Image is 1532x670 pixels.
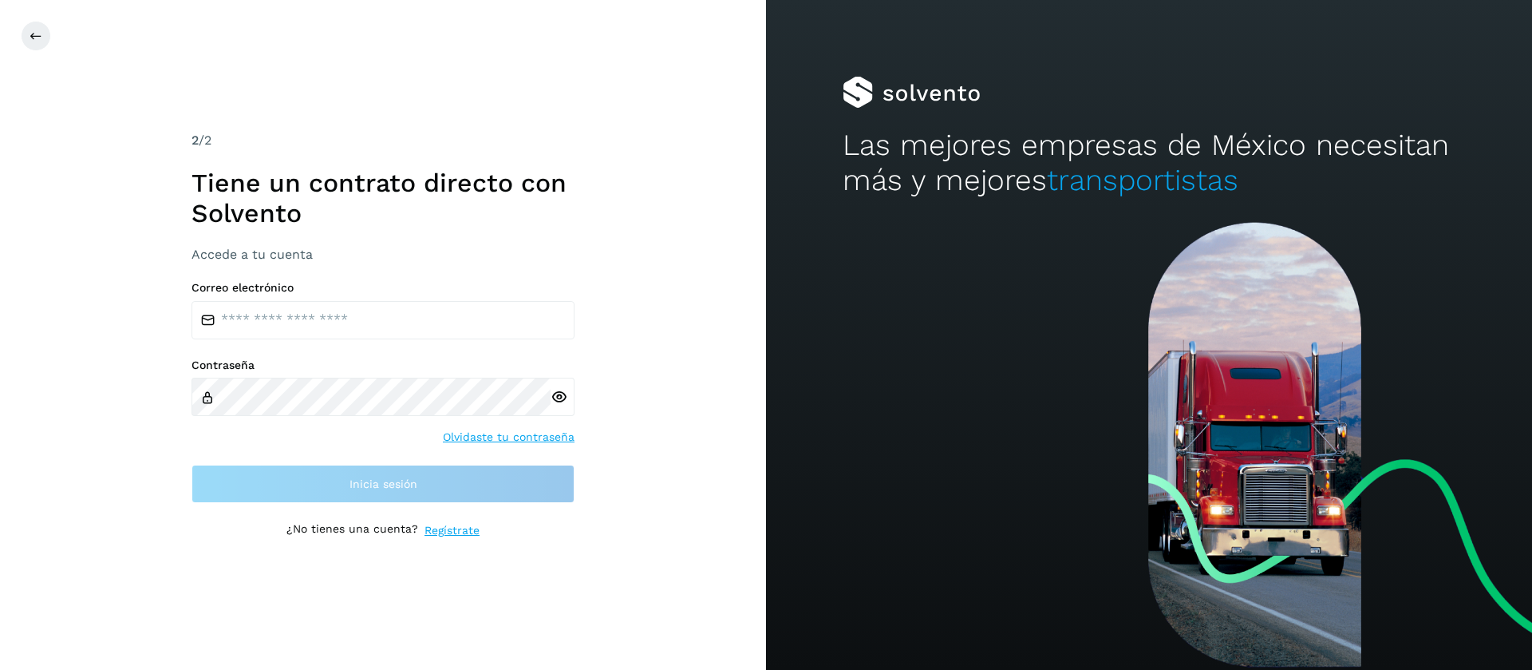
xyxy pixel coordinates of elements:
[191,131,574,150] div: /2
[1047,163,1238,197] span: transportistas
[191,247,574,262] h3: Accede a tu cuenta
[191,281,574,295] label: Correo electrónico
[843,128,1455,199] h2: Las mejores empresas de México necesitan más y mejores
[191,133,199,148] span: 2
[191,359,574,372] label: Contraseña
[286,522,418,539] p: ¿No tienes una cuenta?
[443,429,574,446] a: Olvidaste tu contraseña
[424,522,480,539] a: Regístrate
[349,478,417,490] span: Inicia sesión
[191,465,574,503] button: Inicia sesión
[191,168,574,229] h1: Tiene un contrato directo con Solvento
